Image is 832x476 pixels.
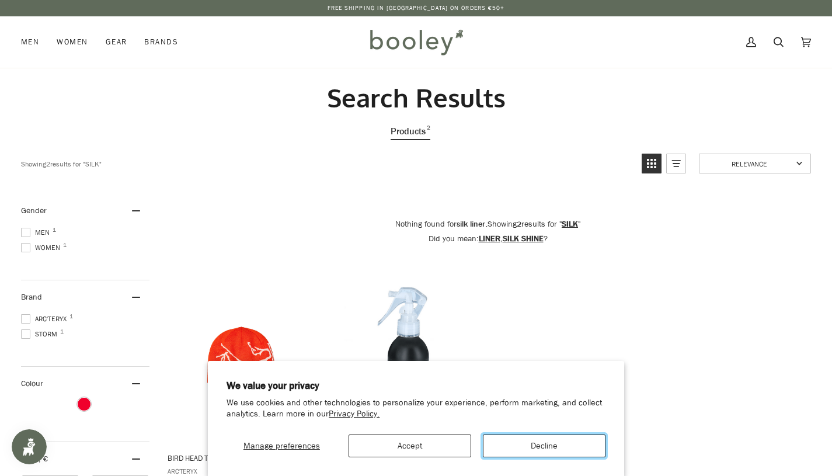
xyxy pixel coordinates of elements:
[21,16,48,68] a: Men
[57,36,88,48] span: Women
[144,36,178,48] span: Brands
[365,25,467,59] img: Booley
[12,429,47,464] iframe: Button to open loyalty program pop-up
[457,218,485,230] b: silk liner
[166,204,810,257] div: .
[106,36,127,48] span: Gear
[21,242,64,253] span: Women
[21,205,47,216] span: Gender
[166,280,317,432] img: Arc'teryx Bird Head Toque Dynasty / Arc Silk - Booley Galway
[642,154,662,173] a: View grid mode
[135,16,187,68] a: Brands
[21,314,70,324] span: Arc'teryx
[427,123,430,139] span: 2
[488,218,580,230] span: Showing results for " "
[329,408,380,419] a: Privacy Policy.
[395,218,485,230] span: Nothing found for
[503,233,544,244] a: silk shine
[429,233,548,244] span: Did you mean: , ?
[479,233,500,244] a: liner
[46,158,50,168] b: 2
[699,154,811,173] a: Sort options
[21,154,633,173] div: Showing results for " "
[666,154,686,173] a: View list mode
[517,218,521,230] b: 2
[48,16,96,68] a: Women
[60,329,64,335] span: 1
[21,36,39,48] span: Men
[168,453,315,463] span: Bird Head Toque
[349,435,471,457] button: Accept
[328,4,505,13] p: Free Shipping in [GEOGRAPHIC_DATA] on Orders €50+
[706,158,792,168] span: Relevance
[63,242,67,248] span: 1
[97,16,136,68] a: Gear
[21,291,42,303] span: Brand
[21,82,811,114] h2: Search Results
[21,329,61,339] span: Storm
[391,123,430,140] a: View Products Tab
[69,314,73,319] span: 1
[227,380,605,392] h2: We value your privacy
[330,280,481,432] img: Storm Rubber Restorer Spray On 150 ml - Booley Galway
[168,466,315,476] span: Arc'teryx
[227,398,605,420] p: We use cookies and other technologies to personalize your experience, perform marketing, and coll...
[21,227,53,238] span: Men
[21,378,52,389] span: Colour
[78,398,90,411] span: Colour: Red
[227,435,336,457] button: Manage preferences
[483,435,605,457] button: Decline
[243,440,320,451] span: Manage preferences
[53,227,56,233] span: 1
[562,218,578,230] a: silk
